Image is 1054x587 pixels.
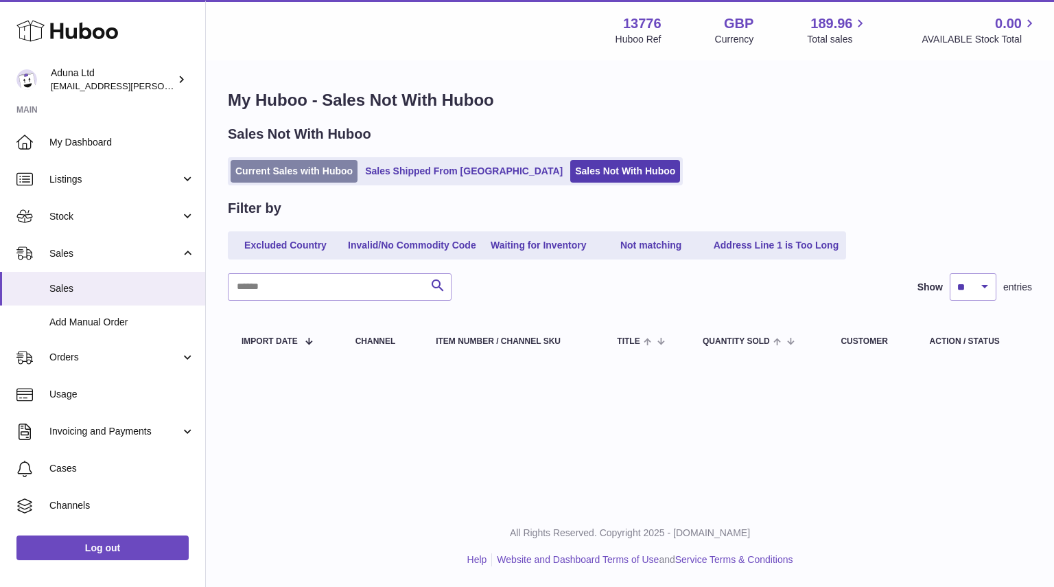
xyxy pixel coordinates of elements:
[49,499,195,512] span: Channels
[49,351,180,364] span: Orders
[51,80,349,91] span: [EMAIL_ADDRESS][PERSON_NAME][PERSON_NAME][DOMAIN_NAME]
[231,160,358,183] a: Current Sales with Huboo
[922,33,1038,46] span: AVAILABLE Stock Total
[49,425,180,438] span: Invoicing and Payments
[228,89,1032,111] h1: My Huboo - Sales Not With Huboo
[51,67,174,93] div: Aduna Ltd
[49,388,195,401] span: Usage
[623,14,661,33] strong: 13776
[343,234,481,257] a: Invalid/No Commodity Code
[810,14,852,33] span: 189.96
[228,125,371,143] h2: Sales Not With Huboo
[917,281,943,294] label: Show
[49,462,195,475] span: Cases
[242,337,298,346] span: Import date
[49,136,195,149] span: My Dashboard
[16,536,189,560] a: Log out
[49,316,195,329] span: Add Manual Order
[841,337,902,346] div: Customer
[715,33,754,46] div: Currency
[596,234,706,257] a: Not matching
[228,199,281,218] h2: Filter by
[49,282,195,295] span: Sales
[484,234,594,257] a: Waiting for Inventory
[675,554,793,565] a: Service Terms & Conditions
[1003,281,1032,294] span: entries
[703,337,770,346] span: Quantity Sold
[807,14,868,46] a: 189.96 Total sales
[49,210,180,223] span: Stock
[930,337,1018,346] div: Action / Status
[807,33,868,46] span: Total sales
[49,247,180,260] span: Sales
[616,33,661,46] div: Huboo Ref
[436,337,589,346] div: Item Number / Channel SKU
[467,554,487,565] a: Help
[709,234,844,257] a: Address Line 1 is Too Long
[497,554,659,565] a: Website and Dashboard Terms of Use
[16,69,37,90] img: deborahe.kamara@aduna.com
[231,234,340,257] a: Excluded Country
[49,173,180,186] span: Listings
[570,160,680,183] a: Sales Not With Huboo
[922,14,1038,46] a: 0.00 AVAILABLE Stock Total
[492,553,793,566] li: and
[355,337,409,346] div: Channel
[360,160,567,183] a: Sales Shipped From [GEOGRAPHIC_DATA]
[995,14,1022,33] span: 0.00
[617,337,640,346] span: Title
[724,14,753,33] strong: GBP
[217,527,1043,540] p: All Rights Reserved. Copyright 2025 - [DOMAIN_NAME]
